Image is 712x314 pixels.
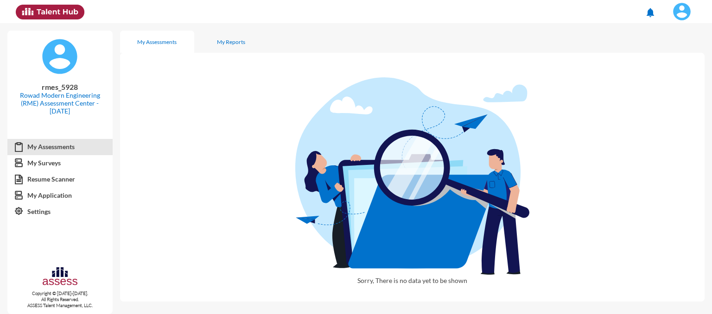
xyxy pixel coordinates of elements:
img: default%20profile%20image.svg [41,38,78,75]
a: Settings [7,203,113,220]
a: Resume Scanner [7,171,113,188]
a: My Application [7,187,113,204]
div: My Assessments [137,38,177,45]
a: My Assessments [7,138,113,155]
a: My Surveys [7,155,113,171]
p: Sorry, There is no data yet to be shown [295,276,529,292]
div: My Reports [217,38,245,45]
img: assesscompany-logo.png [42,266,78,289]
p: rmes_5928 [15,82,105,91]
mat-icon: notifications [645,7,656,18]
p: Copyright © [DATE]-[DATE]. All Rights Reserved. ASSESS Talent Management, LLC. [7,290,113,308]
p: Rowad Modern Engineering (RME) Assessment Center - [DATE] [15,91,105,115]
